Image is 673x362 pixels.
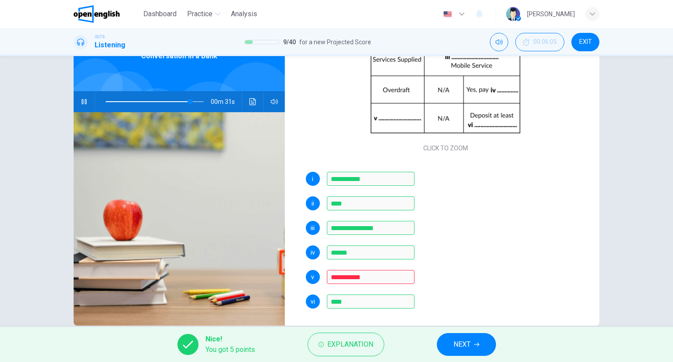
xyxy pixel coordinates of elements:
[327,270,414,284] input: requirement
[311,225,315,231] span: iii
[327,245,414,259] input: some charge; charge; 2%; two percent; 2.0%; 2 percent; 2% minimum;
[308,333,384,356] button: Explanation
[311,274,314,280] span: v
[143,9,177,19] span: Dashboard
[283,37,296,47] span: 9 / 40
[95,34,105,40] span: IELTS
[327,338,373,351] span: Explanation
[74,5,120,23] img: OpenEnglish logo
[490,33,508,51] div: Mute
[227,6,261,22] button: Analysis
[74,5,140,23] a: OpenEnglish logo
[211,91,242,112] span: 00m 31s
[327,295,414,309] input: 1500; 1500 pounds; 1500 gdp; 1,500; 1,500 pounds; 1,500 gdp;
[74,112,285,326] img: Conversation in a Bank
[187,9,213,19] span: Practice
[515,33,564,51] button: 00:06:05
[140,6,180,22] button: Dashboard
[527,9,575,19] div: [PERSON_NAME]
[312,176,313,182] span: i
[311,298,315,305] span: vi
[299,37,371,47] span: for a new Projected Score
[231,9,257,19] span: Analysis
[437,333,496,356] button: NEXT
[533,39,557,46] span: 00:06:05
[453,338,471,351] span: NEXT
[141,51,217,61] span: Conversation in a Bank
[205,334,255,344] span: Nice!
[246,91,260,112] button: Click to see the audio transcription
[184,6,224,22] button: Practice
[205,344,255,355] span: You got 5 points
[327,172,414,186] input: mastercard; master card; Master Card;
[95,40,125,50] h1: Listening
[579,39,592,46] span: EXIT
[327,196,414,210] input: 2.5%; 2.5 percent; 2.50%; 2.50 percent
[506,7,520,21] img: Profile picture
[311,249,315,256] span: iv
[442,11,453,18] img: en
[327,221,414,235] input: internet; internet service;
[312,200,314,206] span: ii
[571,33,599,51] button: EXIT
[515,33,564,51] div: Hide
